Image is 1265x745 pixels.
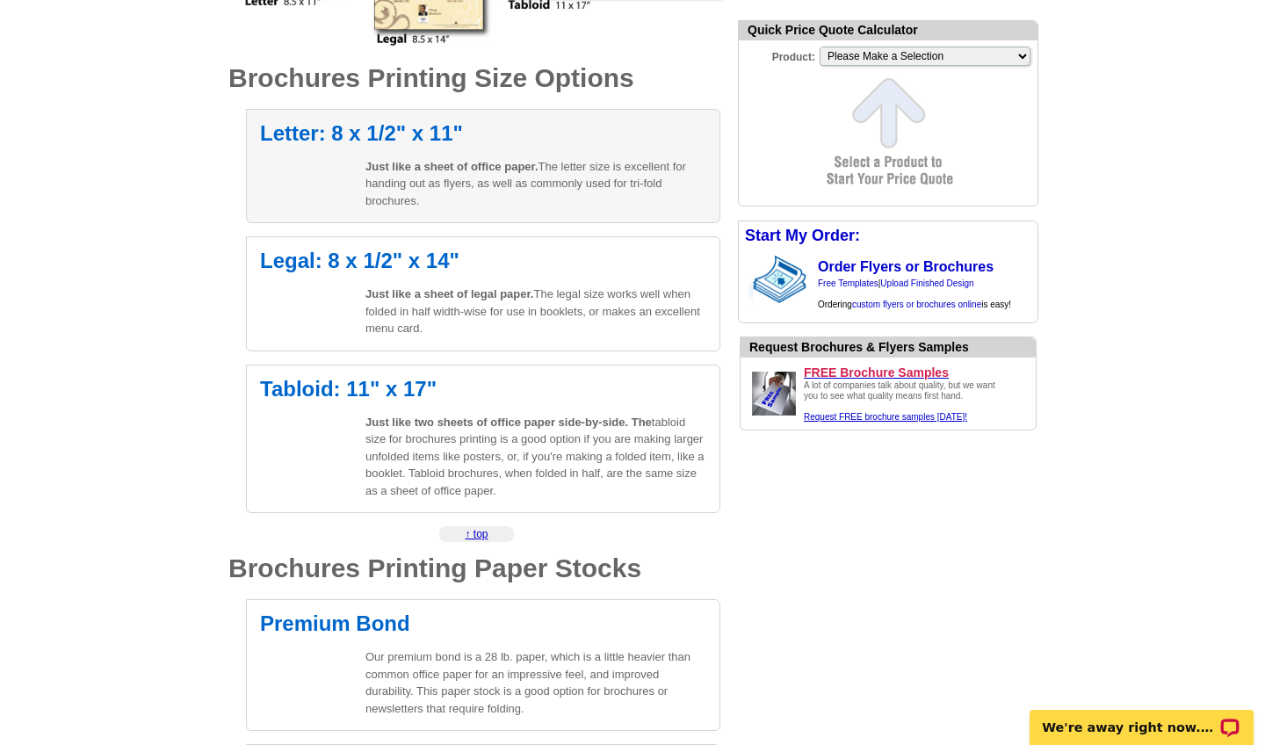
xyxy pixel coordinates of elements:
a: Free Templates [818,278,878,288]
span: | Ordering is easy! [818,278,1011,309]
div: Start My Order: [739,221,1037,250]
div: A lot of companies talk about quality, but we want you to see what quality means first hand. [804,380,1006,423]
a: Upload Finished Design [880,278,973,288]
a: Order Flyers or Brochures [818,259,994,274]
div: Quick Price Quote Calculator [739,21,1037,40]
iframe: LiveChat chat widget [1018,690,1265,745]
span: Just like a sheet of office paper. [365,160,539,173]
a: Request FREE samples of our flyer & brochure printing. [804,412,967,422]
div: Want to know how your brochure printing will look before you order it? Check our work. [749,338,1036,357]
h1: Brochures Printing Paper Stocks [228,555,720,582]
img: background image for brochures and flyers arrow [739,250,753,308]
label: Product: [739,45,818,65]
img: stack of brochures with custom content [753,250,815,308]
h2: Tabloid: 11" x 17" [260,379,706,400]
a: FREE Brochure Samples [804,365,1029,380]
p: Our premium bond is a 28 lb. paper, which is a little heavier than common office paper for an imp... [365,648,706,717]
span: Just like two sheets of office paper side-by-side. The [365,416,652,429]
span: Just like a sheet of legal paper. [365,287,533,300]
h2: Premium Bond [260,613,706,634]
img: Request FREE samples of our brochures printing [748,367,800,420]
a: custom flyers or brochures online [852,300,981,309]
h2: Letter: 8 x 1/2" x 11" [260,123,706,144]
p: The letter size is excellent for handing out as flyers, as well as commonly used for tri-fold bro... [365,158,706,210]
a: Request FREE samples of our brochures printing [748,410,800,423]
p: tabloid size for brochures printing is a good option if you are making larger unfolded items like... [365,414,706,500]
h2: Legal: 8 x 1/2" x 14" [260,250,706,271]
a: ↑ top [465,528,488,540]
h1: Brochures Printing Size Options [228,65,720,91]
p: The legal size works well when folded in half width-wise for use in booklets, or makes an excelle... [365,286,706,337]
